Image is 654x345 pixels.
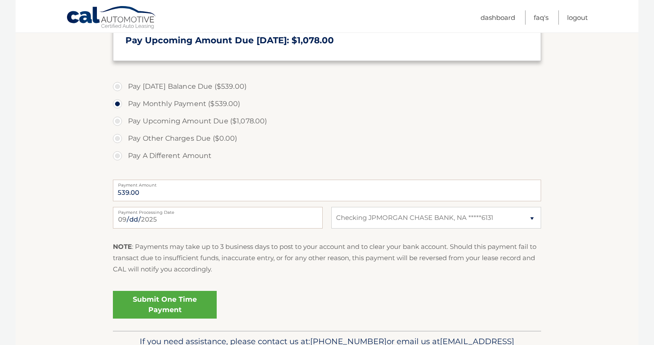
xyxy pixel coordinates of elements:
[113,78,541,95] label: Pay [DATE] Balance Due ($539.00)
[66,6,157,31] a: Cal Automotive
[113,130,541,147] label: Pay Other Charges Due ($0.00)
[567,10,588,25] a: Logout
[113,207,323,229] input: Payment Date
[481,10,515,25] a: Dashboard
[113,291,217,319] a: Submit One Time Payment
[113,147,541,164] label: Pay A Different Amount
[113,242,132,251] strong: NOTE
[113,95,541,113] label: Pay Monthly Payment ($539.00)
[113,180,541,187] label: Payment Amount
[113,113,541,130] label: Pay Upcoming Amount Due ($1,078.00)
[534,10,548,25] a: FAQ's
[113,241,541,275] p: : Payments may take up to 3 business days to post to your account and to clear your bank account....
[125,35,529,46] h3: Pay Upcoming Amount Due [DATE]: $1,078.00
[113,207,323,214] label: Payment Processing Date
[113,180,541,201] input: Payment Amount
